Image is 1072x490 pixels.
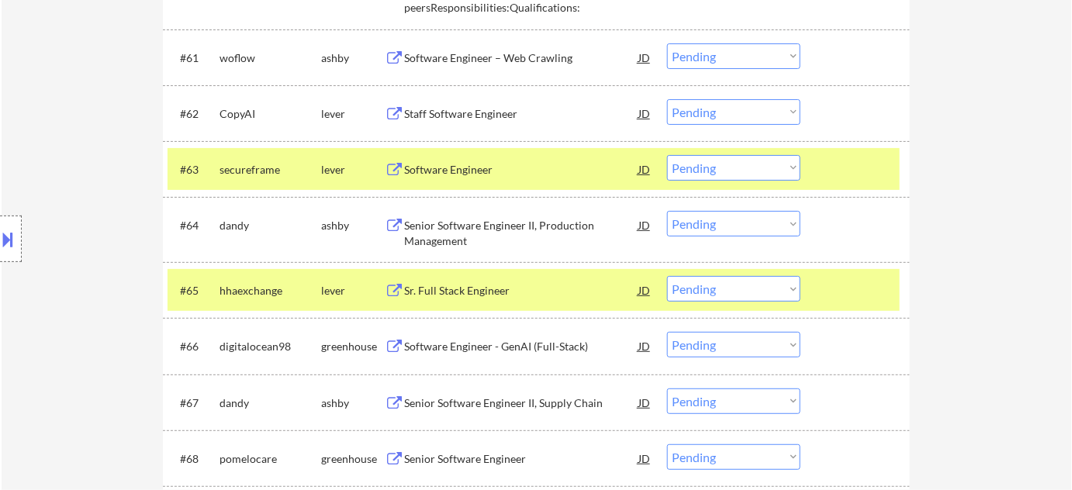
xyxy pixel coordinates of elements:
[220,395,321,411] div: dandy
[637,388,652,416] div: JD
[404,283,638,298] div: Sr. Full Stack Engineer
[321,218,385,233] div: ashby
[404,50,638,66] div: Software Engineer – Web Crawling
[637,155,652,183] div: JD
[321,50,385,66] div: ashby
[637,211,652,239] div: JD
[404,339,638,354] div: Software Engineer - GenAI (Full-Stack)
[180,50,207,66] div: #61
[404,218,638,248] div: Senior Software Engineer II, Production Management
[637,444,652,472] div: JD
[404,451,638,467] div: Senior Software Engineer
[321,106,385,122] div: lever
[637,99,652,127] div: JD
[321,283,385,298] div: lever
[404,106,638,122] div: Staff Software Engineer
[180,451,207,467] div: #68
[321,162,385,178] div: lever
[321,395,385,411] div: ashby
[220,50,321,66] div: woflow
[404,162,638,178] div: Software Engineer
[180,395,207,411] div: #67
[637,276,652,304] div: JD
[637,332,652,360] div: JD
[404,395,638,411] div: Senior Software Engineer II, Supply Chain
[321,339,385,354] div: greenhouse
[321,451,385,467] div: greenhouse
[637,43,652,71] div: JD
[220,451,321,467] div: pomelocare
